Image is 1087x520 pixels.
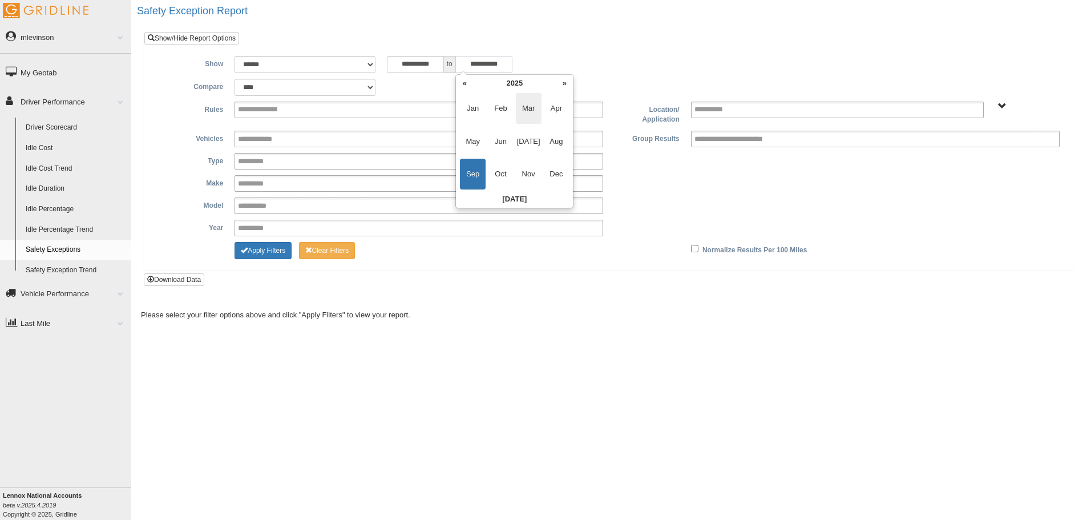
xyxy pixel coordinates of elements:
label: Type [153,153,229,167]
span: Mar [516,93,542,124]
button: Change Filter Options [299,242,355,259]
span: [DATE] [516,126,542,157]
a: Idle Cost Trend [21,159,131,179]
i: beta v.2025.4.2019 [3,502,56,509]
label: Vehicles [153,131,229,144]
button: Download Data [144,273,204,286]
span: to [444,56,455,73]
span: Jan [460,93,486,124]
a: Idle Cost [21,138,131,159]
a: Safety Exception Trend [21,260,131,281]
b: Lennox National Accounts [3,492,82,499]
label: Rules [153,102,229,115]
th: » [556,75,573,92]
span: Feb [488,93,514,124]
span: Please select your filter options above and click "Apply Filters" to view your report. [141,311,410,319]
span: Oct [488,159,514,190]
a: Idle Percentage Trend [21,220,131,240]
span: Aug [543,126,569,157]
label: Model [153,197,229,211]
label: Group Results [609,131,685,144]
th: 2025 [473,75,556,92]
span: Dec [543,159,569,190]
th: « [456,75,473,92]
a: Driver Scorecard [21,118,131,138]
span: Jun [488,126,514,157]
label: Compare [153,79,229,92]
img: Gridline [3,3,88,18]
th: [DATE] [456,191,573,208]
label: Year [153,220,229,233]
label: Make [153,175,229,189]
a: Idle Duration [21,179,131,199]
a: Show/Hide Report Options [144,32,239,45]
span: Apr [543,93,569,124]
h2: Safety Exception Report [137,6,1087,17]
a: Safety Exceptions [21,240,131,260]
label: Show [153,56,229,70]
label: Normalize Results Per 100 Miles [702,242,807,256]
label: Location/ Application [609,102,685,125]
span: Nov [516,159,542,190]
a: Idle Percentage [21,199,131,220]
span: May [460,126,486,157]
span: Sep [460,159,486,190]
button: Change Filter Options [235,242,292,259]
div: Copyright © 2025, Gridline [3,491,131,519]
